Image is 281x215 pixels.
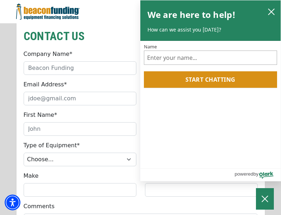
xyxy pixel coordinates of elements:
[147,8,236,22] h2: We are here to help!
[144,51,277,65] input: Name
[24,141,80,150] label: Type of Equipment*
[24,92,136,105] input: jdoe@gmail.com
[234,169,281,181] a: Powered by Olark
[24,80,67,89] label: Email Address*
[266,6,277,16] button: close chatbox
[147,26,274,33] p: How can we assist you [DATE]?
[24,61,136,75] input: Beacon Funding
[24,50,72,58] label: Company Name*
[24,122,136,136] input: John
[24,202,55,211] label: Comments
[24,172,39,180] label: Make
[24,28,258,44] h2: CONTACT US
[5,195,20,210] div: Accessibility Menu
[24,111,57,119] label: First Name*
[234,169,253,178] span: powered
[144,71,277,88] button: Start chatting
[253,169,258,178] span: by
[256,188,274,210] button: Close Chatbox
[144,44,277,49] label: Name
